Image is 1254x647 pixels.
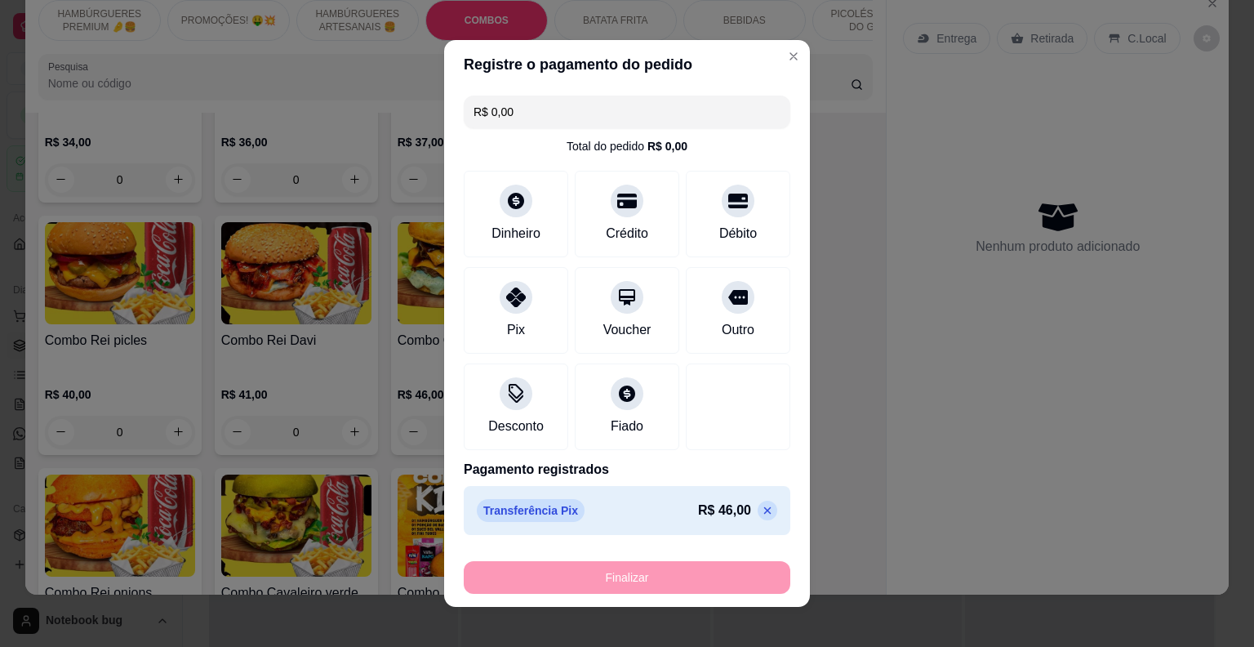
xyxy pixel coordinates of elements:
[477,499,585,522] p: Transferência Pix
[780,43,807,69] button: Close
[722,320,754,340] div: Outro
[603,320,651,340] div: Voucher
[474,96,780,128] input: Ex.: hambúrguer de cordeiro
[611,417,643,436] div: Fiado
[464,460,790,480] p: Pagamento registrados
[698,501,751,520] p: R$ 46,00
[606,224,648,243] div: Crédito
[507,320,525,340] div: Pix
[719,224,757,243] div: Débito
[444,40,810,89] header: Registre o pagamento do pedido
[647,138,687,154] div: R$ 0,00
[567,138,687,154] div: Total do pedido
[491,224,540,243] div: Dinheiro
[488,417,544,436] div: Desconto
